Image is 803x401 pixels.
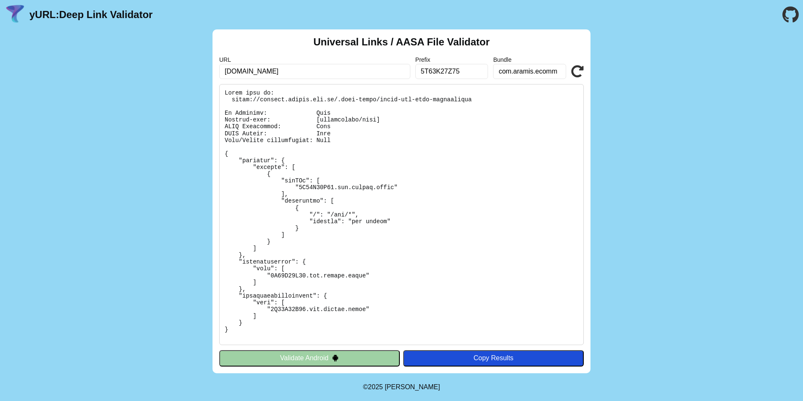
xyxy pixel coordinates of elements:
[368,383,383,390] span: 2025
[29,9,152,21] a: yURL:Deep Link Validator
[493,64,566,79] input: Optional
[493,56,566,63] label: Bundle
[219,84,584,345] pre: Lorem ipsu do: sitam://consect.adipis.eli.se/.doei-tempo/incid-utl-etdo-magnaaliqua En Adminimv: ...
[407,354,580,362] div: Copy Results
[4,4,26,26] img: yURL Logo
[313,36,490,48] h2: Universal Links / AASA File Validator
[415,64,488,79] input: Optional
[219,350,400,366] button: Validate Android
[219,64,410,79] input: Required
[415,56,488,63] label: Prefix
[219,56,410,63] label: URL
[363,373,440,401] footer: ©
[332,354,339,361] img: droidIcon.svg
[403,350,584,366] button: Copy Results
[385,383,440,390] a: Michael Ibragimchayev's Personal Site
